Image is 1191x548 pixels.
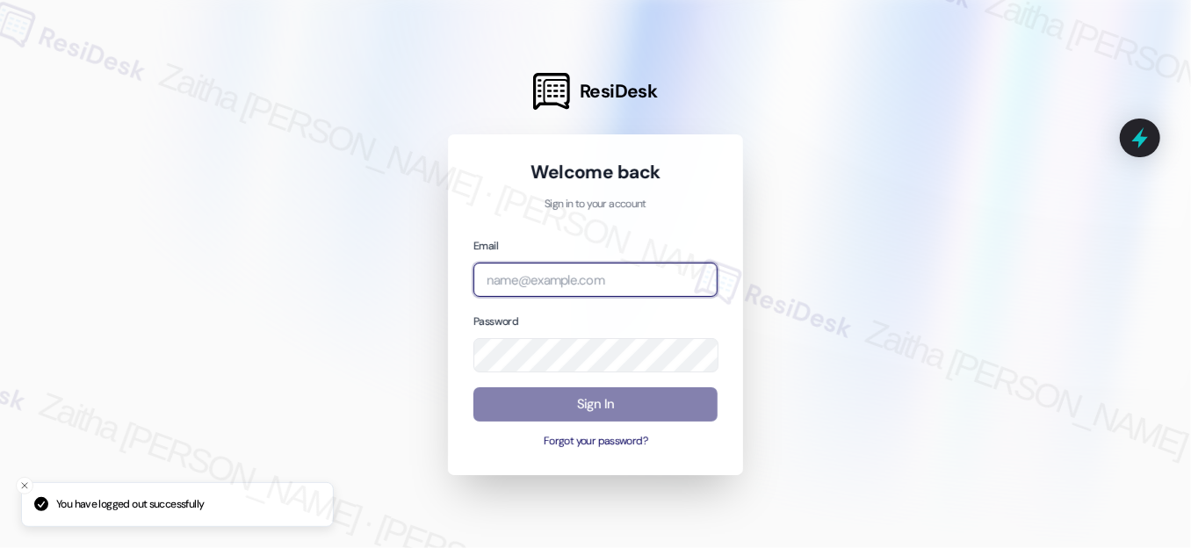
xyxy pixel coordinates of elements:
span: ResiDesk [580,79,658,104]
label: Password [473,314,518,328]
button: Forgot your password? [473,434,718,450]
button: Sign In [473,387,718,422]
h1: Welcome back [473,160,718,184]
label: Email [473,239,498,253]
p: Sign in to your account [473,197,718,213]
button: Close toast [16,477,33,494]
input: name@example.com [473,263,718,297]
img: ResiDesk Logo [533,73,570,110]
p: You have logged out successfully [56,497,204,513]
